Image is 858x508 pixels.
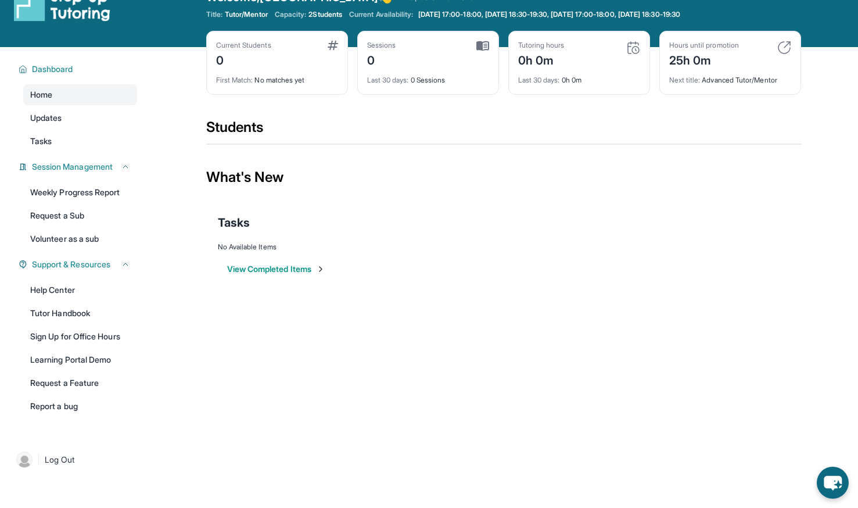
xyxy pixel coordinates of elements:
span: Current Availability: [349,10,413,19]
span: 2 Students [308,10,342,19]
button: View Completed Items [227,263,325,275]
span: Tutor/Mentor [225,10,268,19]
img: card [476,41,489,51]
span: Title: [206,10,222,19]
span: Last 30 days : [518,76,560,84]
span: Updates [30,112,62,124]
a: Request a Sub [23,205,137,226]
button: chat-button [817,467,849,499]
span: Session Management [32,161,113,173]
a: Volunteer as a sub [23,228,137,249]
span: Last 30 days : [367,76,409,84]
a: Weekly Progress Report [23,182,137,203]
div: Tutoring hours [518,41,565,50]
img: card [328,41,338,50]
div: Hours until promotion [669,41,739,50]
img: card [777,41,791,55]
a: Report a bug [23,396,137,417]
div: Students [206,118,801,144]
a: Tasks [23,131,137,152]
div: No matches yet [216,69,338,85]
img: card [626,41,640,55]
div: What's New [206,152,801,203]
span: First Match : [216,76,253,84]
span: Tasks [218,214,250,231]
a: Help Center [23,280,137,300]
div: Sessions [367,41,396,50]
a: Updates [23,108,137,128]
div: 0 Sessions [367,69,489,85]
span: | [37,453,40,467]
img: user-img [16,452,33,468]
div: 0h 0m [518,69,640,85]
div: 25h 0m [669,50,739,69]
a: Tutor Handbook [23,303,137,324]
div: Advanced Tutor/Mentor [669,69,791,85]
a: Sign Up for Office Hours [23,326,137,347]
a: Request a Feature [23,373,137,393]
button: Support & Resources [27,259,130,270]
div: 0 [216,50,271,69]
div: 0h 0m [518,50,565,69]
span: Support & Resources [32,259,110,270]
a: |Log Out [12,447,137,473]
span: Home [30,89,52,101]
span: Next title : [669,76,701,84]
button: Session Management [27,161,130,173]
span: Dashboard [32,63,73,75]
span: Capacity: [275,10,307,19]
div: No Available Items [218,242,789,252]
span: Log Out [45,454,75,466]
div: Current Students [216,41,271,50]
a: Learning Portal Demo [23,349,137,370]
span: [DATE] 17:00-18:00, [DATE] 18:30-19:30, [DATE] 17:00-18:00, [DATE] 18:30-19:30 [418,10,680,19]
span: Tasks [30,135,52,147]
a: [DATE] 17:00-18:00, [DATE] 18:30-19:30, [DATE] 17:00-18:00, [DATE] 18:30-19:30 [416,10,683,19]
button: Dashboard [27,63,130,75]
div: 0 [367,50,396,69]
a: Home [23,84,137,105]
